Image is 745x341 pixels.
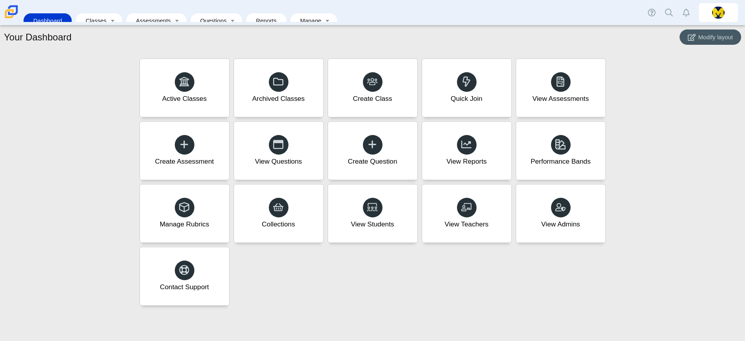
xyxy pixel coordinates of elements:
[353,94,392,104] div: Create Class
[160,282,209,292] div: Contact Support
[294,13,322,28] a: Manage
[699,3,738,22] a: kyra.vandebunte.a59nMI
[140,58,230,117] a: Active Classes
[698,34,733,40] span: Modify layout
[516,184,606,243] a: View Admins
[107,13,118,28] a: Toggle expanded
[516,121,606,180] a: Performance Bands
[140,247,230,306] a: Contact Support
[234,58,324,117] a: Archived Classes
[262,219,295,229] div: Collections
[155,157,214,166] div: Create Assessment
[444,219,488,229] div: View Teachers
[680,29,741,45] button: Modify layout
[446,157,487,166] div: View Reports
[140,121,230,180] a: Create Assessment
[422,58,512,117] a: Quick Join
[194,13,227,28] a: Questions
[227,13,238,28] a: Toggle expanded
[422,121,512,180] a: View Reports
[348,157,397,166] div: Create Question
[422,184,512,243] a: View Teachers
[328,121,418,180] a: Create Question
[328,58,418,117] a: Create Class
[162,94,207,104] div: Active Classes
[172,13,183,28] a: Toggle expanded
[160,219,209,229] div: Manage Rubrics
[4,31,72,44] h1: Your Dashboard
[328,184,418,243] a: View Students
[27,13,68,28] a: Dashboard
[322,13,333,28] a: Toggle expanded
[516,58,606,117] a: View Assessments
[255,157,302,166] div: View Questions
[678,4,695,21] a: Alerts
[3,4,20,20] img: Carmen School of Science & Technology
[531,157,591,166] div: Performance Bands
[451,94,482,104] div: Quick Join
[234,184,324,243] a: Collections
[3,15,20,21] a: Carmen School of Science & Technology
[252,94,305,104] div: Archived Classes
[80,13,107,28] a: Classes
[541,219,580,229] div: View Admins
[250,13,283,28] a: Reports
[712,6,725,19] img: kyra.vandebunte.a59nMI
[532,94,589,104] div: View Assessments
[234,121,324,180] a: View Questions
[130,13,172,28] a: Assessments
[351,219,394,229] div: View Students
[140,184,230,243] a: Manage Rubrics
